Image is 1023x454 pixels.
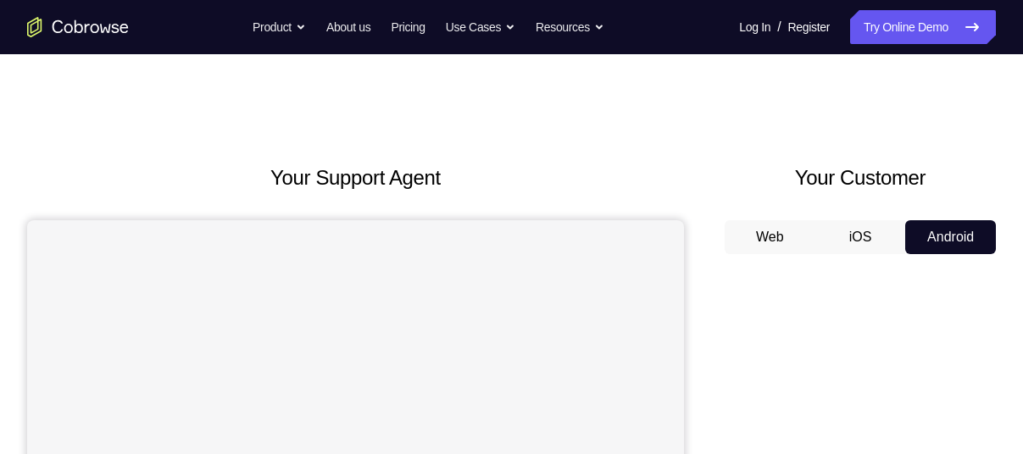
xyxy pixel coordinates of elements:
a: Try Online Demo [850,10,996,44]
a: Log In [739,10,770,44]
button: iOS [815,220,906,254]
a: Pricing [391,10,425,44]
h2: Your Customer [725,163,996,193]
button: Web [725,220,815,254]
a: Go to the home page [27,17,129,37]
button: Resources [536,10,604,44]
a: Register [788,10,830,44]
button: Android [905,220,996,254]
button: Product [253,10,306,44]
h2: Your Support Agent [27,163,684,193]
a: About us [326,10,370,44]
button: Use Cases [446,10,515,44]
span: / [777,17,781,37]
